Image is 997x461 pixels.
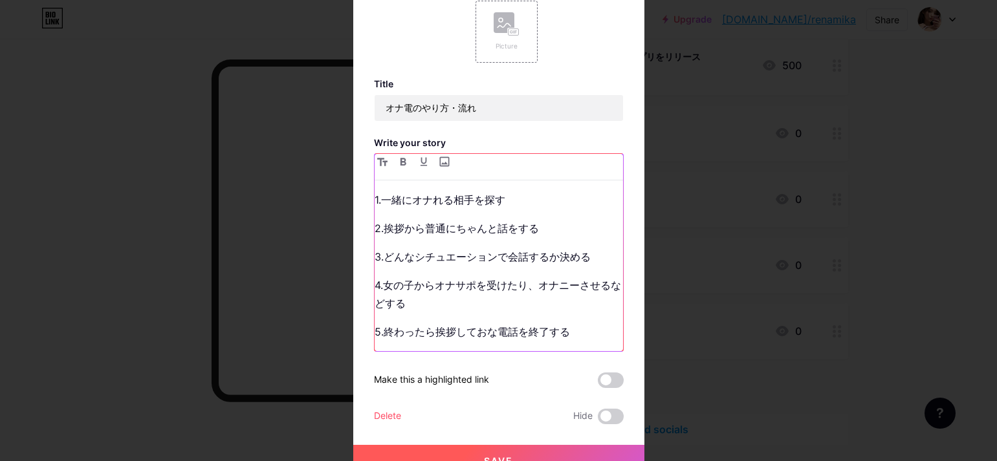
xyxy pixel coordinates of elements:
input: Title [375,95,623,121]
div: Picture [494,41,520,51]
p: 1.一緒にオナれる相手を探す [375,191,623,209]
h3: Write your story [374,137,624,148]
p: 3.どんなシチュエーションで会話するか決める [375,248,623,266]
div: Make this a highlighted link [374,372,489,388]
h3: Title [374,78,624,89]
p: 2.挨拶から普通にちゃんと話をする [375,219,623,237]
span: Hide [573,409,593,424]
p: 5.終わったら挨拶しておな電話を終了する [375,323,623,341]
div: Delete [374,409,401,424]
p: 4.女の子からオナサポを受けたり、オナニーさせるなどする [375,276,623,312]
